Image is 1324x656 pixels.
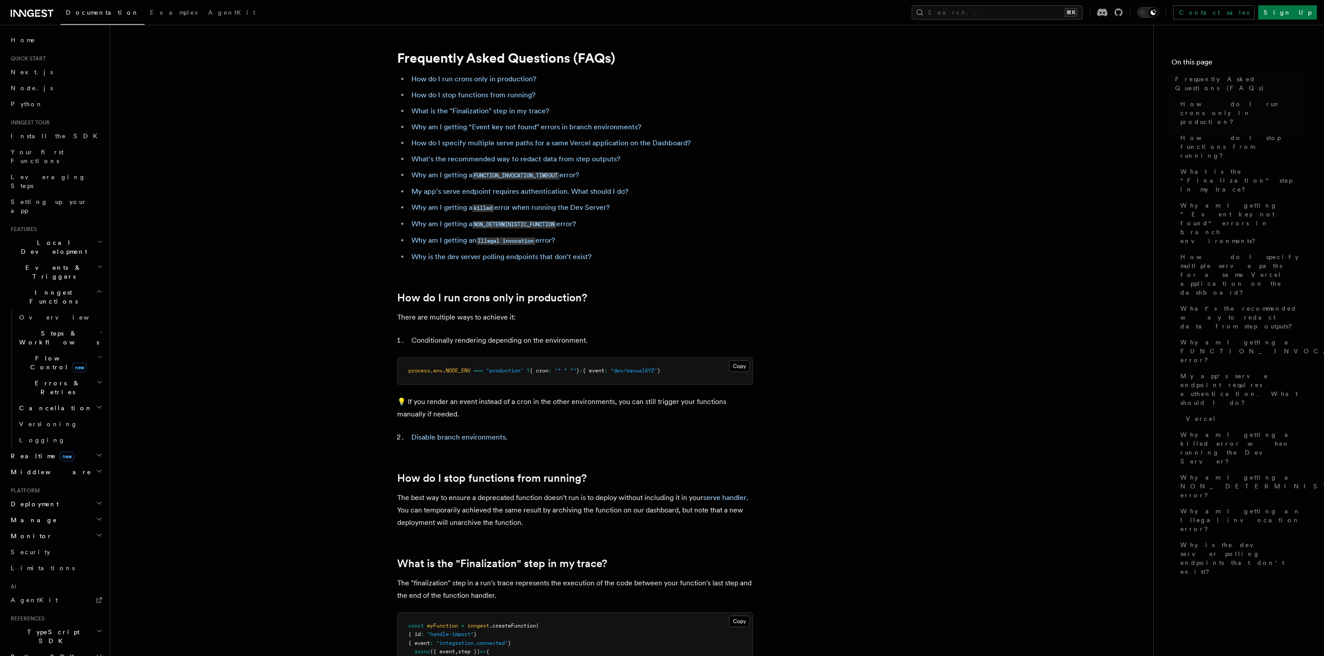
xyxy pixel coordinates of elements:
span: Limitations [11,564,75,572]
span: "handle-import" [427,631,474,637]
a: Security [7,544,105,560]
span: Inngest tour [7,119,50,126]
span: "dev/manualXYZ" [611,368,657,374]
p: The best way to ensure a deprecated function doesn't run is to deploy without including it in you... [397,492,753,529]
span: Python [11,100,43,108]
span: => [480,648,486,655]
a: Your first Functions [7,144,105,169]
a: Why am I getting an Illegal invocation error? [1177,503,1306,537]
span: AgentKit [208,9,255,16]
a: How do I run crons only in production? [411,75,536,83]
span: What is the "Finalization" step in my trace? [1180,167,1306,194]
span: Cancellation [16,404,93,412]
span: Deployment [7,500,59,508]
a: Why is the dev server polling endpoints that don't exist? [1177,537,1306,580]
button: Realtimenew [7,448,105,464]
a: How do I stop functions from running? [397,472,587,484]
a: Why am I getting a killed error when running the Dev Server? [1177,427,1306,469]
button: Deployment [7,496,105,512]
span: } [474,631,477,637]
span: ? [527,368,530,374]
a: Next.js [7,64,105,80]
span: Features [7,226,37,233]
a: Vercel [1182,411,1306,427]
button: Local Development [7,235,105,260]
button: Flow Controlnew [16,350,105,375]
span: , [455,648,458,655]
span: How do I stop functions from running? [1180,133,1306,160]
span: Platform [7,487,40,494]
span: Quick start [7,55,46,62]
span: const [408,623,424,629]
span: .createFunction [489,623,536,629]
span: : [580,368,583,374]
button: Steps & Workflows [16,325,105,350]
span: === [474,368,483,374]
span: . [443,368,446,374]
a: Leveraging Steps [7,169,105,194]
span: async [415,648,430,655]
span: { cron [530,368,548,374]
span: How do I run crons only in production? [1180,100,1306,126]
button: Manage [7,512,105,528]
span: : [548,368,551,374]
span: : [430,640,433,646]
span: . [430,368,433,374]
span: Node.js [11,84,53,92]
span: process [408,368,430,374]
span: Leveraging Steps [11,173,86,189]
a: Why is the dev server polling endpoints that don't exist? [411,252,592,261]
span: Your first Functions [11,148,64,164]
code: FUNCTION_INVOCATION_TIMEOUT [472,172,559,180]
span: } [508,640,511,646]
span: : [604,368,608,374]
span: { id [408,631,421,637]
span: Steps & Workflows [16,329,99,347]
code: Illegal invocation [476,237,535,245]
p: There are multiple ways to achieve it: [397,311,753,324]
a: What is the "Finalization" step in my trace? [411,107,549,115]
span: myFunction [427,623,458,629]
span: "integration.connected" [436,640,508,646]
button: Search...⌘K [912,5,1083,20]
span: "production" [486,368,523,374]
a: How do I specify multiple serve paths for a same Vercel application on the Dashboard? [411,139,691,147]
span: Next.js [11,68,53,76]
a: Python [7,96,105,112]
span: Install the SDK [11,132,103,140]
span: new [72,363,87,372]
a: My app's serve endpoint requires authentication. What should I do? [411,187,628,196]
a: Contact sales [1173,5,1255,20]
span: Versioning [19,420,78,428]
span: Logging [19,436,65,444]
button: Errors & Retries [16,375,105,400]
a: AgentKit [7,592,105,608]
button: TypeScript SDK [7,624,105,649]
a: Examples [145,3,203,24]
span: } [576,368,580,374]
span: = [461,623,464,629]
h4: On this page [1171,57,1306,71]
a: What's the recommended way to redact data from step outputs? [1177,300,1306,334]
span: Frequently Asked Questions (FAQs) [1175,75,1306,92]
li: . [409,431,753,444]
a: How do I run crons only in production? [1177,96,1306,130]
a: Why am I getting a FUNCTION_INVOCATION_TIMEOUT error? [1177,334,1306,368]
span: Manage [7,516,57,524]
span: AgentKit [11,596,58,604]
p: The "finalization" step in a run's trace represents the execution of the code between your functi... [397,577,753,602]
a: Why am I getting “Event key not found" errors in branch environments? [1177,197,1306,249]
span: AI [7,583,16,590]
span: Why am I getting a killed error when running the Dev Server? [1180,430,1306,466]
span: Why am I getting “Event key not found" errors in branch environments? [1180,201,1306,245]
span: How do I specify multiple serve paths for a same Vercel application on the dashboard? [1180,252,1306,297]
span: new [60,452,74,461]
span: References [7,615,44,622]
a: Overview [16,309,105,325]
a: Node.js [7,80,105,96]
span: ({ event [430,648,455,655]
a: AgentKit [203,3,261,24]
li: Conditionally rendering depending on the environment. [409,334,753,347]
a: Why am I getting a NON_DETERMINISTIC_FUNCTION error? [1177,469,1306,503]
a: Install the SDK [7,128,105,144]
